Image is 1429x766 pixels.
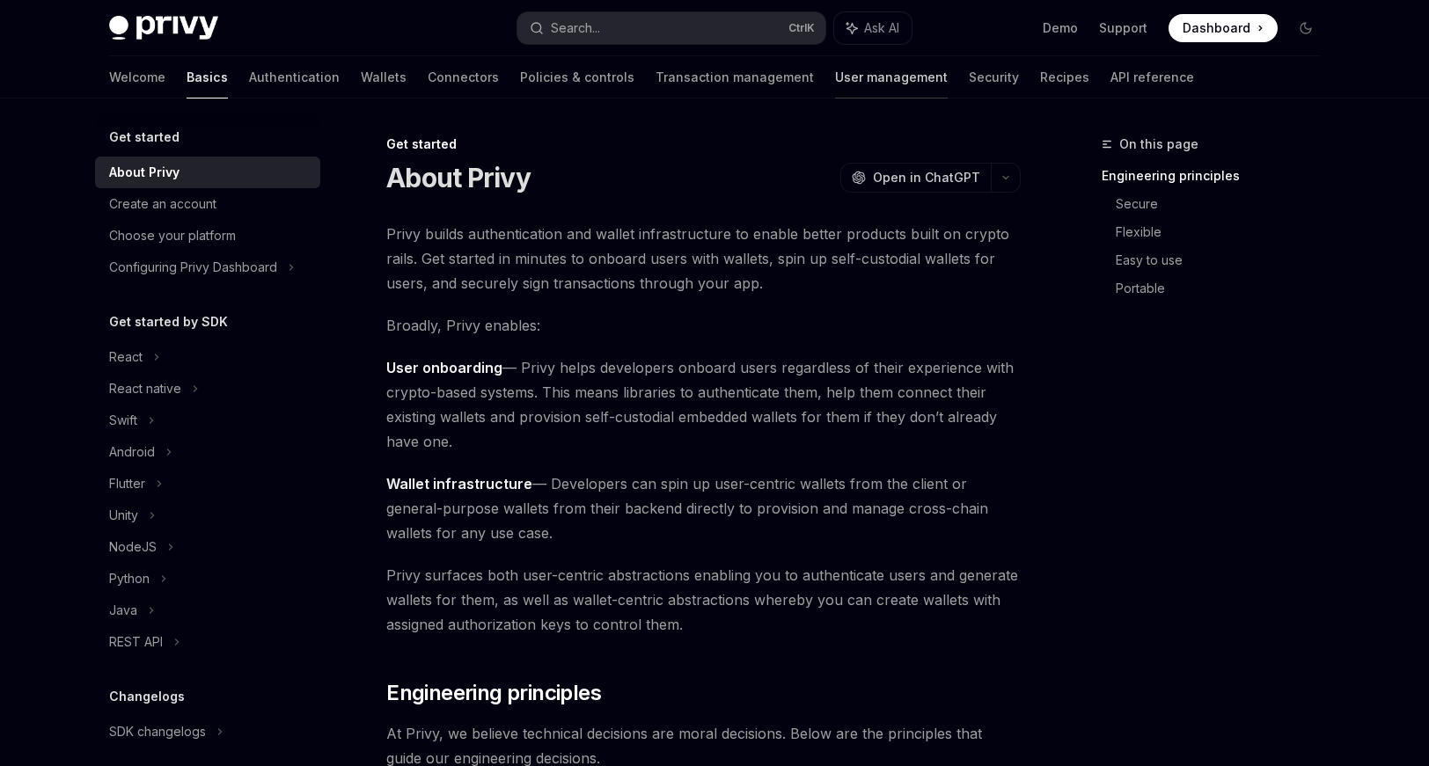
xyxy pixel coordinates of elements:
[386,359,502,376] strong: User onboarding
[386,135,1021,153] div: Get started
[95,188,320,220] a: Create an account
[656,56,814,98] a: Transaction management
[109,410,137,431] div: Swift
[109,193,216,215] div: Create an account
[517,12,825,44] button: Search...CtrlK
[1110,56,1194,98] a: API reference
[1292,14,1320,42] button: Toggle dark mode
[109,127,180,148] h5: Get started
[1102,162,1334,190] a: Engineering principles
[1043,19,1078,37] a: Demo
[788,21,815,35] span: Ctrl K
[249,56,340,98] a: Authentication
[1116,274,1334,303] a: Portable
[520,56,634,98] a: Policies & controls
[95,220,320,252] a: Choose your platform
[386,313,1021,338] span: Broadly, Privy enables:
[109,568,150,589] div: Python
[428,56,499,98] a: Connectors
[386,475,532,492] strong: Wallet infrastructure
[1116,246,1334,274] a: Easy to use
[1040,56,1089,98] a: Recipes
[95,157,320,188] a: About Privy
[109,347,143,368] div: React
[873,169,980,186] span: Open in ChatGPT
[109,441,155,463] div: Android
[109,600,137,621] div: Java
[1099,19,1147,37] a: Support
[109,378,181,399] div: React native
[969,56,1019,98] a: Security
[361,56,407,98] a: Wallets
[1119,134,1198,155] span: On this page
[187,56,228,98] a: Basics
[109,473,145,494] div: Flutter
[109,162,180,183] div: About Privy
[1169,14,1278,42] a: Dashboard
[1183,19,1250,37] span: Dashboard
[1116,218,1334,246] a: Flexible
[386,471,1021,545] span: — Developers can spin up user-centric wallets from the client or general-purpose wallets from the...
[1116,190,1334,218] a: Secure
[109,257,277,278] div: Configuring Privy Dashboard
[386,563,1021,637] span: Privy surfaces both user-centric abstractions enabling you to authenticate users and generate wal...
[834,12,912,44] button: Ask AI
[840,163,991,193] button: Open in ChatGPT
[386,355,1021,454] span: — Privy helps developers onboard users regardless of their experience with crypto-based systems. ...
[386,679,601,707] span: Engineering principles
[551,18,600,39] div: Search...
[109,721,206,742] div: SDK changelogs
[109,631,163,653] div: REST API
[109,16,218,40] img: dark logo
[109,536,157,558] div: NodeJS
[835,56,948,98] a: User management
[864,19,899,37] span: Ask AI
[386,222,1021,295] span: Privy builds authentication and wallet infrastructure to enable better products built on crypto r...
[109,311,228,332] h5: Get started by SDK
[109,56,165,98] a: Welcome
[109,686,185,707] h5: Changelogs
[109,505,138,526] div: Unity
[109,225,236,246] div: Choose your platform
[386,162,531,193] h1: About Privy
